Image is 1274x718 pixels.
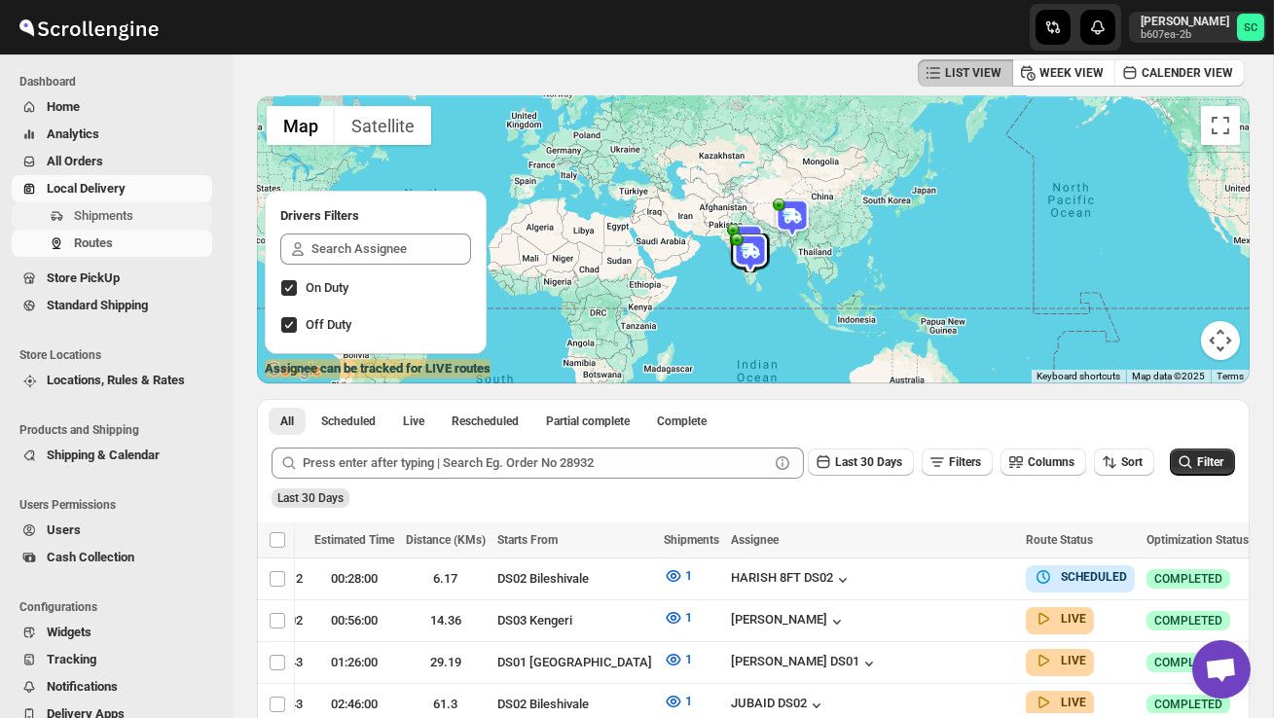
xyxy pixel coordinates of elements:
img: ScrollEngine [16,3,162,52]
span: Scheduled [321,413,376,429]
button: Users [12,517,212,544]
button: Analytics [12,121,212,148]
text: SC [1244,21,1257,34]
button: Tracking [12,646,212,673]
div: Open chat [1192,640,1251,699]
button: Shipments [12,202,212,230]
button: CALENDER VIEW [1114,59,1245,87]
div: 00:28:00 [314,569,394,589]
div: DS03 Kengeri [497,611,652,630]
span: Locations, Rules & Rates [47,373,185,387]
button: LIVE [1034,693,1086,712]
button: Filter [1170,449,1235,476]
div: 01:26:00 [314,653,394,672]
span: Shipments [74,208,133,223]
span: All Orders [47,154,103,168]
input: Press enter after typing | Search Eg. Order No 28932 [303,448,769,479]
span: Standard Shipping [47,298,148,312]
button: Show street map [267,106,335,145]
span: Home [47,99,80,114]
a: Open this area in Google Maps (opens a new window) [262,358,326,383]
span: Tracking [47,652,96,666]
button: Columns [1001,449,1086,476]
span: Notifications [47,679,118,694]
span: 1 [685,568,692,583]
span: Last 30 Days [835,455,902,469]
label: Assignee can be tracked for LIVE routes [265,359,491,378]
button: SCHEDULED [1034,567,1127,587]
span: COMPLETED [1154,655,1222,670]
div: DS02 Bileshivale [497,569,652,589]
button: [PERSON_NAME] [731,612,847,631]
button: 1 [652,602,704,633]
button: HARISH 8FT DS02 [731,570,853,590]
span: Configurations [19,599,220,615]
button: LIVE [1034,609,1086,628]
p: [PERSON_NAME] [1141,14,1229,29]
span: Sort [1121,455,1143,469]
span: LIST VIEW [945,65,1001,81]
b: LIVE [1061,612,1086,626]
div: 6.17 [406,569,486,589]
div: 29.19 [406,653,486,672]
span: Route Status [1026,533,1093,547]
span: Rescheduled [452,413,519,429]
div: JUBAID DS02 [731,696,826,715]
span: Cash Collection [47,550,134,564]
button: Widgets [12,619,212,646]
button: Home [12,93,212,121]
a: Terms (opens in new tab) [1217,371,1244,381]
span: 1 [685,610,692,625]
button: Notifications [12,673,212,700]
span: 1 [685,652,692,666]
span: Sanjay chetri [1237,14,1264,41]
span: Optimization Status [1147,533,1249,547]
button: Sort [1094,449,1154,476]
button: 1 [652,644,704,675]
h2: Drivers Filters [280,206,471,226]
button: 1 [652,560,704,592]
span: Columns [1028,455,1074,469]
div: 02:46:00 [314,695,394,714]
p: b607ea-2b [1141,29,1229,41]
button: Routes [12,230,212,257]
button: Shipping & Calendar [12,442,212,469]
button: User menu [1129,12,1266,43]
span: Local Delivery [47,181,126,196]
button: All Orders [12,148,212,175]
button: Cash Collection [12,544,212,571]
button: Map camera controls [1201,321,1240,360]
span: Analytics [47,126,99,141]
span: All [280,413,294,429]
span: Off Duty [306,317,351,332]
span: Live [403,413,424,429]
span: COMPLETED [1154,571,1222,587]
span: COMPLETED [1154,697,1222,712]
span: Shipments [664,533,719,547]
button: LIVE [1034,651,1086,670]
div: 00:56:00 [314,611,394,630]
span: Store Locations [19,347,220,363]
span: Products and Shipping [19,422,220,438]
div: 14.36 [406,611,486,630]
span: Filter [1197,455,1223,469]
span: Users [47,522,81,537]
span: Last 30 Days [277,491,344,505]
button: Keyboard shortcuts [1037,370,1120,383]
b: SCHEDULED [1061,570,1127,584]
span: Filters [949,455,981,469]
div: [PERSON_NAME] DS01 [731,654,879,673]
div: 61.3 [406,695,486,714]
div: DS02 Bileshivale [497,695,652,714]
span: Assignee [731,533,779,547]
span: Widgets [47,625,91,639]
button: Show satellite imagery [335,106,431,145]
span: Starts From [497,533,558,547]
span: Dashboard [19,74,220,90]
span: Complete [657,413,707,429]
span: On Duty [306,280,348,295]
span: Estimated Time [314,533,394,547]
span: Map data ©2025 [1132,371,1205,381]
